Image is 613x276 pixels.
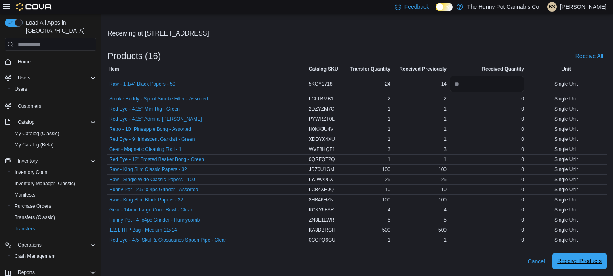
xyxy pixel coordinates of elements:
div: Single Unit [526,79,607,89]
button: Operations [2,239,99,251]
button: My Catalog (Classic) [8,128,99,139]
a: Purchase Orders [11,201,55,211]
div: 0 [448,165,526,174]
button: Unit [526,64,607,74]
span: Customers [18,103,41,109]
button: Manifests [8,189,99,201]
span: Users [11,84,96,94]
button: Users [2,72,99,84]
a: Customers [15,101,44,111]
p: The Hunny Pot Cannabis Co [467,2,539,12]
button: 1.2.1 THP Bag - Medium 11x14 [109,227,177,233]
span: 3 [444,146,447,153]
span: 25 [441,176,447,183]
button: Receive All [572,48,607,64]
span: 2 [444,96,447,102]
button: Hunny Pot - 2.5" x 4pc Grinder - Assorted [109,187,198,192]
span: Transfers [11,224,96,234]
span: 8HB46HZN [309,197,333,203]
button: Red Eye - 4.25" Mini Rig - Green [109,106,180,112]
div: Single Unit [526,104,607,114]
button: Inventory Count [8,167,99,178]
button: Red Eye - 4.25" Admiral [PERSON_NAME] [109,116,202,122]
a: Inventory Count [11,167,52,177]
button: Receive Products [552,253,607,269]
button: Catalog [2,117,99,128]
button: Catalog [15,117,38,127]
button: Transfer Quantity [343,64,392,74]
span: 100 [438,197,447,203]
span: 1 [388,237,390,243]
span: KCKY6FAR [309,207,334,213]
span: Inventory Manager (Classic) [15,180,75,187]
span: Catalog [18,119,34,125]
button: Gear - 14mm Large Cone Bowl - Clear [109,207,192,213]
span: Operations [18,242,42,248]
span: H0NXJU4V [309,126,333,132]
span: Transfers [15,226,35,232]
span: XDDYX4XU [309,136,335,142]
span: 500 [438,227,447,233]
h4: Receiving at [STREET_ADDRESS] [107,29,607,38]
span: Receive Products [557,257,602,265]
span: 100 [438,166,447,173]
button: Retro - 10" Pineapple Bong - Assorted [109,126,191,132]
button: Received Previously [392,64,448,74]
span: 14 [441,81,447,87]
div: Single Unit [526,155,607,164]
span: KA3DBRGH [309,227,335,233]
p: | [542,2,544,12]
button: Operations [15,240,45,250]
div: 0 [448,235,526,245]
span: Load All Apps in [GEOGRAPHIC_DATA] [23,19,96,35]
button: My Catalog (Beta) [8,139,99,151]
div: 0 [448,134,526,144]
button: Hunny Pot - 4" x4pc Grinder - Hunnycomb [109,217,200,223]
span: Inventory Count [15,169,49,176]
img: Cova [16,3,52,11]
span: 1 [444,156,447,163]
button: Home [2,56,99,67]
div: Single Unit [526,94,607,104]
span: 1 [444,126,447,132]
span: Home [15,56,96,67]
div: Single Unit [526,235,607,245]
span: PYWRZT0L [309,116,335,122]
p: [PERSON_NAME] [560,2,607,12]
span: Purchase Orders [15,203,51,209]
button: Raw - 1 1/4" Black Papers - 50 [109,81,175,87]
div: Single Unit [526,175,607,184]
button: Inventory [2,155,99,167]
span: Home [18,59,31,65]
span: Dark Mode [436,11,436,12]
button: Red Eye - 12" Frosted Beaker Bong - Green [109,157,204,162]
div: 0 [448,175,526,184]
span: 25 [385,176,390,183]
span: 1 [388,156,390,163]
a: My Catalog (Beta) [11,140,57,150]
span: 1 [444,116,447,122]
div: Brandon Saltzman [547,2,557,12]
span: 1 [388,116,390,122]
button: Customers [2,100,99,111]
span: 10 [385,186,390,193]
a: Users [11,84,30,94]
a: Manifests [11,190,38,200]
div: 0 [448,205,526,215]
button: Transfers (Classic) [8,212,99,223]
span: 1 [388,136,390,142]
span: My Catalog (Classic) [15,130,59,137]
span: 3 [388,146,390,153]
button: Gear - Magnetic Cleaning Tool - 1 [109,146,181,152]
a: Home [15,57,34,67]
span: 5 [388,217,390,223]
a: Cash Management [11,251,59,261]
span: Purchase Orders [11,201,96,211]
h3: Products (16) [107,51,161,61]
div: Single Unit [526,165,607,174]
button: Raw - King Slim Classic Papers - 32 [109,167,187,172]
button: Item [107,64,307,74]
div: 0 [448,124,526,134]
span: Cash Management [15,253,55,259]
span: 1 [444,106,447,112]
